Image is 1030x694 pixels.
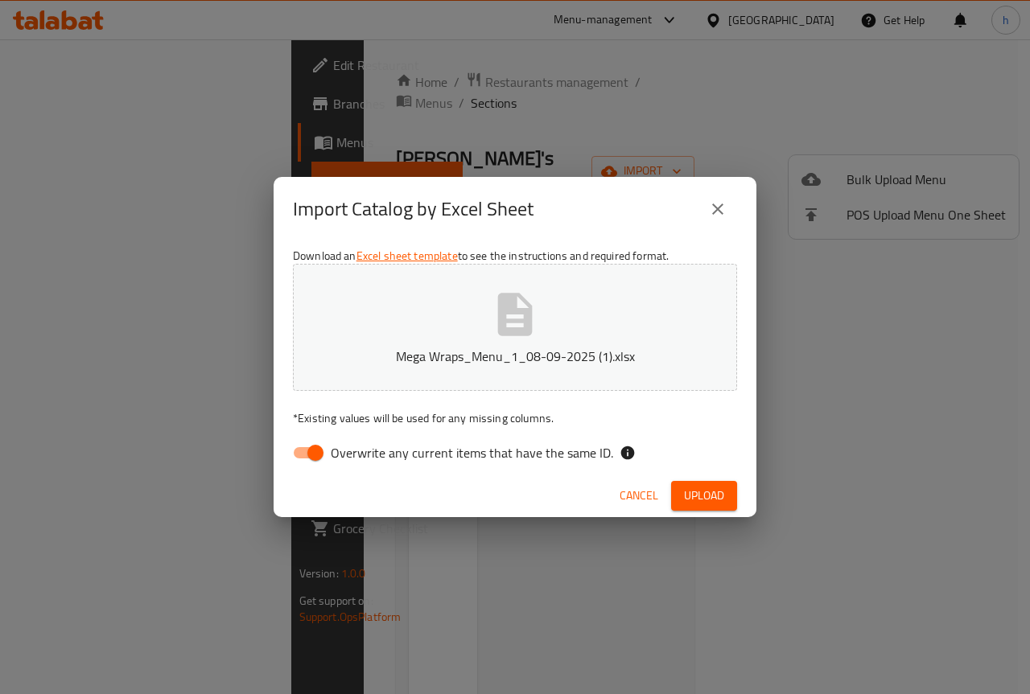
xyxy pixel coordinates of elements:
span: Cancel [620,486,658,506]
span: Overwrite any current items that have the same ID. [331,443,613,462]
button: Mega Wraps_Menu_1_08-09-2025 (1).xlsx [293,264,737,391]
h2: Import Catalog by Excel Sheet [293,196,534,222]
button: Cancel [613,481,665,511]
p: Existing values will be used for any missing columns. [293,410,737,426]
a: Excel sheet template [356,245,458,266]
button: close [698,190,737,228]
div: Download an to see the instructions and required format. [274,241,756,474]
button: Upload [671,481,737,511]
span: Upload [684,486,724,506]
svg: If the overwrite option isn't selected, then the items that match an existing ID will be ignored ... [620,445,636,461]
p: Mega Wraps_Menu_1_08-09-2025 (1).xlsx [318,347,712,366]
